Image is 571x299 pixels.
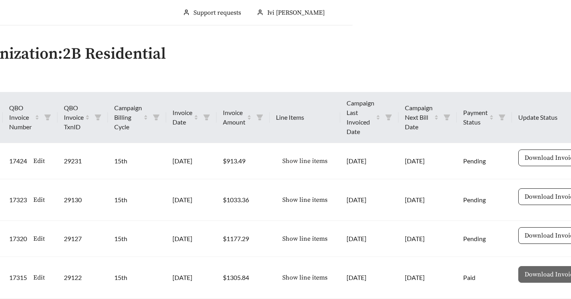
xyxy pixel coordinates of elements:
[91,102,105,133] span: filter
[276,230,334,247] button: Show line items
[203,114,210,121] span: filter
[57,257,108,299] td: 29122
[33,156,45,166] span: Edit
[44,114,51,121] span: filter
[166,221,217,257] td: [DATE]
[399,257,457,299] td: [DATE]
[217,257,270,299] td: $1305.84
[457,143,512,179] td: Pending
[385,114,392,121] span: filter
[64,103,84,132] span: QBO Invoice TxnID
[498,114,506,121] span: filter
[200,106,213,128] span: filter
[108,221,166,257] td: 15th
[57,221,108,257] td: 29127
[94,114,102,121] span: filter
[41,102,54,133] span: filter
[457,257,512,299] td: Paid
[172,108,192,127] span: Invoice Date
[399,221,457,257] td: [DATE]
[276,192,334,208] button: Show line items
[405,103,433,132] span: Campaign Next Bill Date
[399,179,457,221] td: [DATE]
[457,221,512,257] td: Pending
[267,9,325,17] span: Ivi [PERSON_NAME]
[340,179,399,221] td: [DATE]
[9,156,27,166] span: 17424
[440,102,454,133] span: filter
[282,234,328,243] span: Show line items
[108,143,166,179] td: 15th
[114,103,142,132] span: Campaign Billing Cycle
[9,103,33,132] span: QBO Invoice Number
[149,102,163,133] span: filter
[33,195,45,205] span: Edit
[27,192,51,208] button: Edit
[33,273,45,282] span: Edit
[27,269,51,286] button: Edit
[27,153,51,169] button: Edit
[340,143,399,179] td: [DATE]
[495,106,509,128] span: filter
[27,230,51,247] button: Edit
[57,143,108,179] td: 29231
[282,273,328,282] span: Show line items
[340,221,399,257] td: [DATE]
[443,114,450,121] span: filter
[256,114,263,121] span: filter
[253,106,266,128] span: filter
[382,97,395,138] span: filter
[223,108,245,127] span: Invoice Amount
[457,179,512,221] td: Pending
[276,269,334,286] button: Show line items
[347,98,374,136] span: Campaign Last Invoiced Date
[399,143,457,179] td: [DATE]
[9,273,27,282] span: 17315
[270,92,340,143] th: Line Items
[9,234,27,243] span: 17320
[57,179,108,221] td: 29130
[166,143,217,179] td: [DATE]
[217,179,270,221] td: $1033.36
[166,179,217,221] td: [DATE]
[194,9,241,17] a: Support requests
[108,179,166,221] td: 15th
[276,153,334,169] button: Show line items
[340,257,399,299] td: [DATE]
[282,156,328,166] span: Show line items
[153,114,160,121] span: filter
[166,257,217,299] td: [DATE]
[33,234,45,243] span: Edit
[108,257,166,299] td: 15th
[282,195,328,205] span: Show line items
[217,143,270,179] td: $913.49
[217,221,270,257] td: $1177.29
[9,195,27,205] span: 17323
[463,108,488,127] span: Payment Status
